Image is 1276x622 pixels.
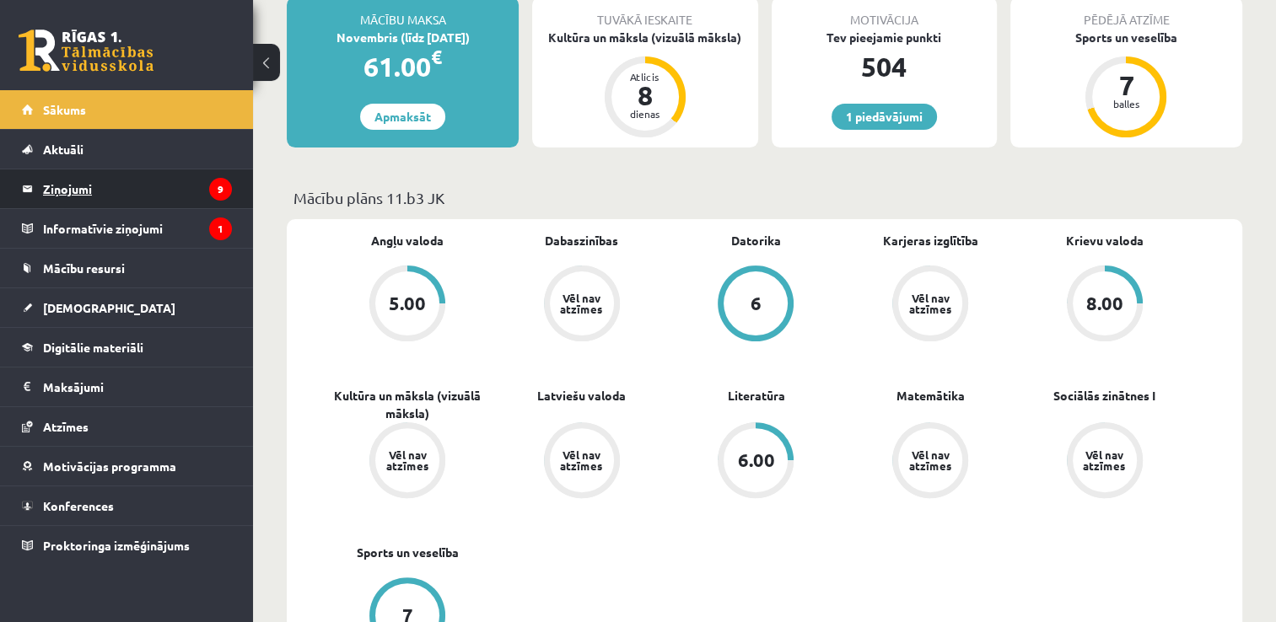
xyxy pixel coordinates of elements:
div: Vēl nav atzīmes [907,449,954,471]
a: Latviešu valoda [537,387,626,405]
a: Aktuāli [22,130,232,169]
div: 504 [772,46,997,87]
div: Vēl nav atzīmes [558,292,606,314]
a: Atzīmes [22,407,232,446]
div: 6 [751,294,762,313]
i: 9 [209,178,232,201]
div: Sports un veselība [1010,29,1242,46]
div: Tev pieejamie punkti [772,29,997,46]
a: Sports un veselība [357,544,459,561]
span: Proktoringa izmēģinājums [43,538,190,553]
div: 5.00 [389,294,426,313]
span: Aktuāli [43,142,83,157]
a: 1 piedāvājumi [832,104,937,130]
a: Informatīvie ziņojumi1 [22,209,232,248]
a: Mācību resursi [22,249,232,287]
a: Vēl nav atzīmes [1017,422,1192,501]
a: 5.00 [320,265,495,345]
legend: Maksājumi [43,367,232,406]
a: Krievu valoda [1066,232,1144,249]
a: Proktoringa izmēģinājums [22,526,232,565]
a: Kultūra un māksla (vizuālā māksla) Atlicis 8 dienas [532,29,757,140]
div: 7 [1101,72,1151,99]
a: Datorika [731,232,781,249]
div: 8 [620,82,670,109]
a: Vēl nav atzīmes [495,265,670,345]
a: Apmaksāt [360,104,445,130]
a: Angļu valoda [371,232,444,249]
a: Vēl nav atzīmes [843,265,1018,345]
a: 6.00 [669,422,843,501]
span: Konferences [43,498,114,513]
span: Mācību resursi [43,260,125,276]
div: Novembris (līdz [DATE]) [287,29,519,46]
span: [DEMOGRAPHIC_DATA] [43,300,175,315]
a: Vēl nav atzīmes [495,422,670,501]
a: Karjeras izglītība [883,232,978,249]
a: Maksājumi [22,367,232,406]
a: Vēl nav atzīmes [320,422,495,501]
span: Atzīmes [43,419,89,434]
span: Motivācijas programma [43,458,176,474]
p: Mācību plāns 11.b3 JK [293,186,1236,209]
a: 8.00 [1017,265,1192,345]
a: 6 [669,265,843,345]
span: Digitālie materiāli [43,340,143,355]
a: Vēl nav atzīmes [843,422,1018,501]
legend: Informatīvie ziņojumi [43,209,232,248]
a: Motivācijas programma [22,447,232,485]
div: Vēl nav atzīmes [558,449,606,471]
a: Sākums [22,90,232,129]
span: Sākums [43,102,86,117]
a: Sports un veselība 7 balles [1010,29,1242,140]
div: Vēl nav atzīmes [907,292,954,314]
div: balles [1101,99,1151,109]
div: 8.00 [1086,294,1123,313]
span: € [431,45,442,69]
div: Atlicis [620,72,670,82]
div: Vēl nav atzīmes [384,449,431,471]
a: Dabaszinības [545,232,618,249]
div: dienas [620,109,670,119]
div: 61.00 [287,46,519,87]
a: Digitālie materiāli [22,328,232,367]
a: Sociālās zinātnes I [1053,387,1155,405]
a: Rīgas 1. Tālmācības vidusskola [19,29,153,72]
div: 6.00 [737,451,774,469]
div: Vēl nav atzīmes [1081,449,1128,471]
a: Ziņojumi9 [22,169,232,208]
legend: Ziņojumi [43,169,232,208]
a: Kultūra un māksla (vizuālā māksla) [320,387,495,422]
a: Konferences [22,486,232,525]
div: Kultūra un māksla (vizuālā māksla) [532,29,757,46]
a: Matemātika [896,387,965,405]
a: Literatūra [727,387,784,405]
i: 1 [209,217,232,240]
a: [DEMOGRAPHIC_DATA] [22,288,232,327]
